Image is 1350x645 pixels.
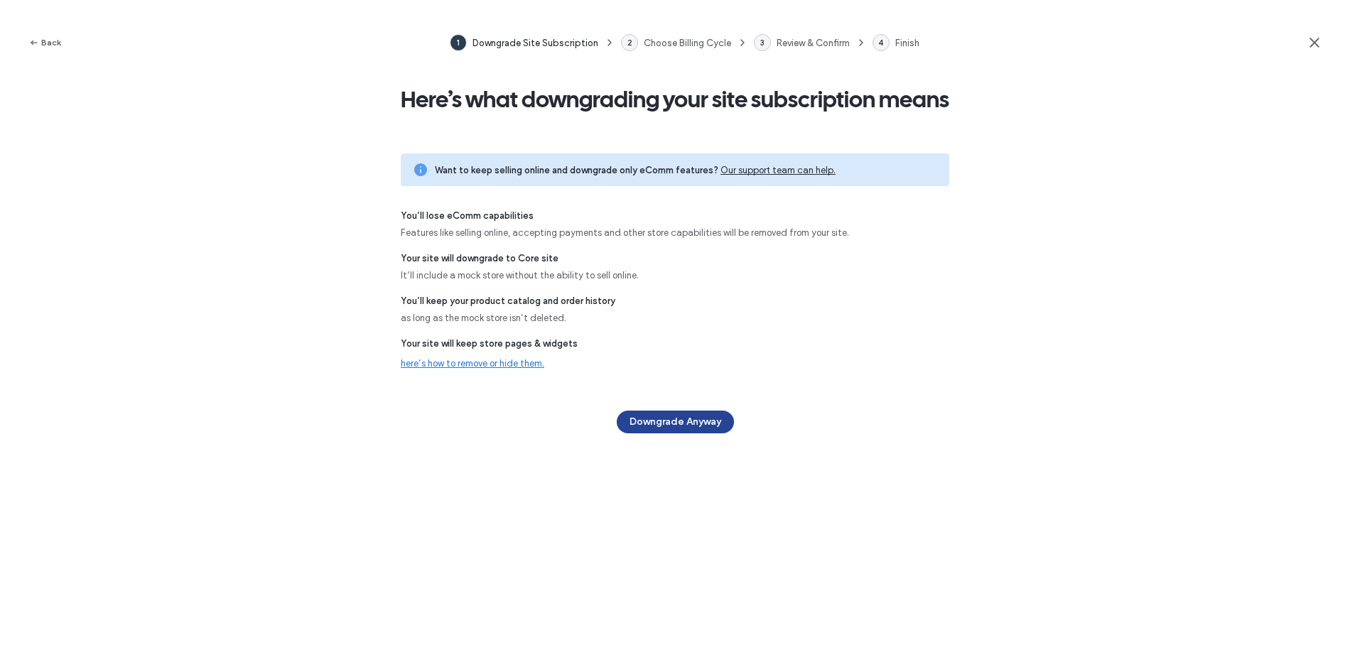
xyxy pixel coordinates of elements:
[617,411,734,433] button: Downgrade Anyway
[435,165,718,175] span: Want to keep selling online and downgrade only eComm features?
[401,269,949,283] span: It’ll include a mock store without the ability to sell online.
[33,10,62,23] span: Help
[401,311,949,325] span: as long as the mock store isn’t deleted.
[401,251,949,266] span: Your site will downgrade to Core site
[401,294,949,308] span: You’ll keep your product catalog and order history
[720,165,836,175] a: Our support team can help.
[401,85,949,114] span: Here’s what downgrading your site subscription means
[401,209,949,223] span: You’ll lose eComm capabilities
[401,358,544,369] a: here’s how to remove or hide them.
[450,34,467,51] div: 1
[401,337,949,351] span: Your site will keep store pages & widgets
[28,34,61,51] button: Back
[401,226,949,240] span: Features like selling online, accepting payments and other store capabilities will be removed fro...
[472,38,598,48] span: Downgrade Site Subscription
